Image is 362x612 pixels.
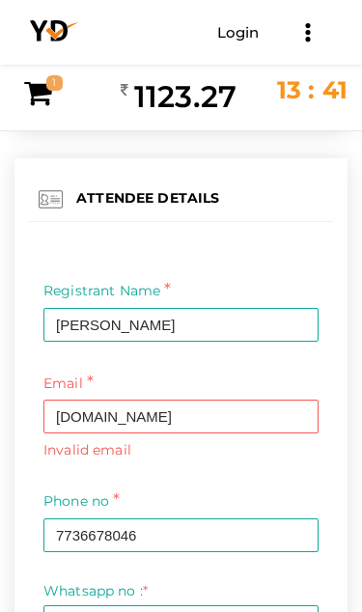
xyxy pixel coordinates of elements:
[121,77,237,116] h2: 1123.27
[217,23,260,42] a: Login
[277,75,348,104] span: 13 : 41
[43,581,148,600] label: Whatsapp no :
[43,440,319,459] span: Invalid email
[46,75,63,91] span: 1
[43,308,319,342] input: Enter registrant name here.
[43,282,160,299] span: Registrant Name
[43,375,83,392] span: Email
[76,188,219,208] label: ATTENDEE DETAILS
[43,492,109,510] span: Phone no
[43,518,319,552] input: Please enter your mobile number
[39,187,63,211] img: id-card.png
[43,400,319,433] input: Enter registrant email here.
